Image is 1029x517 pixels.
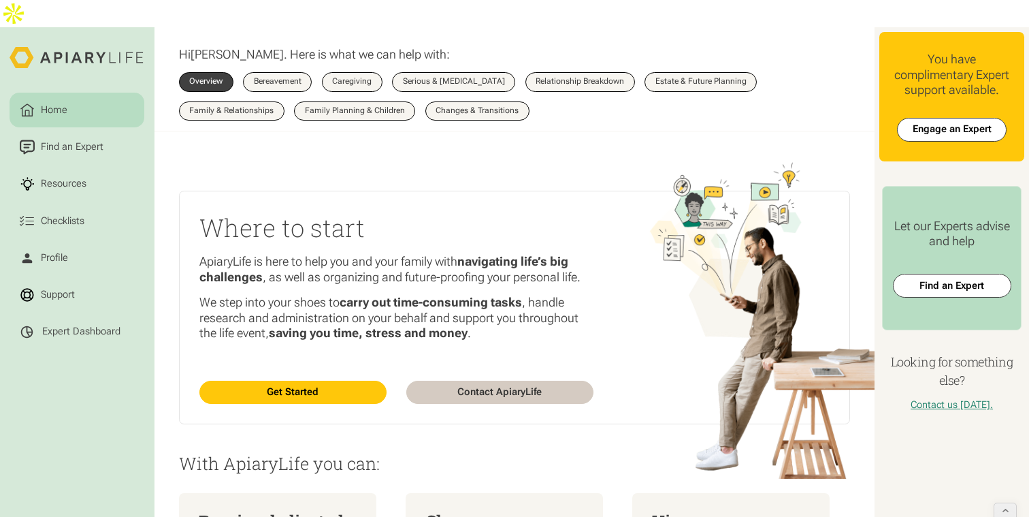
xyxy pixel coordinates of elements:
[179,72,233,91] a: Overview
[38,214,86,229] div: Checklists
[305,107,405,115] div: Family Planning & Children
[322,72,382,91] a: Caregiving
[269,326,468,340] strong: saving you time, stress and money
[191,47,284,61] span: [PERSON_NAME]
[436,107,519,115] div: Changes & Transitions
[38,287,77,302] div: Support
[179,47,450,63] p: Hi . Here is what we can help with:
[199,254,593,285] p: ApiaryLife is here to help you and your family with , as well as organizing and future-proofing y...
[38,103,69,118] div: Home
[38,176,88,191] div: Resources
[655,78,747,86] div: Estate & Future Planning
[392,72,515,91] a: Serious & [MEDICAL_DATA]
[10,278,144,313] a: Support
[10,130,144,165] a: Find an Expert
[294,101,415,121] a: Family Planning & Children
[38,251,70,266] div: Profile
[199,254,568,284] strong: navigating life’s big challenges
[406,381,593,405] a: Contact ApiaryLife
[179,101,284,121] a: Family & Relationships
[243,72,312,91] a: Bereavement
[425,101,529,121] a: Changes & Transitions
[199,381,387,405] a: Get Started
[10,93,144,127] a: Home
[525,72,635,91] a: Relationship Breakdown
[536,78,624,86] div: Relationship Breakdown
[893,274,1011,298] a: Find an Expert
[10,241,144,276] a: Profile
[893,219,1011,249] div: Let our Experts advise and help
[10,167,144,202] a: Resources
[644,72,757,91] a: Estate & Future Planning
[332,78,372,86] div: Caregiving
[879,353,1024,390] h4: Looking for something else?
[10,204,144,238] a: Checklists
[10,315,144,349] a: Expert Dashboard
[897,118,1007,142] a: Engage an Expert
[189,107,274,115] div: Family & Relationships
[403,78,505,86] div: Serious & [MEDICAL_DATA]
[38,140,105,155] div: Find an Expert
[889,52,1014,98] div: You have complimentary Expert support available.
[911,399,993,411] a: Contact us [DATE].
[199,295,593,341] p: We step into your shoes to , handle research and administration on your behalf and support you th...
[199,211,593,245] h2: Where to start
[179,454,850,473] p: With ApiaryLife you can:
[254,78,301,86] div: Bereavement
[340,295,522,309] strong: carry out time-consuming tasks
[42,326,120,338] div: Expert Dashboard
